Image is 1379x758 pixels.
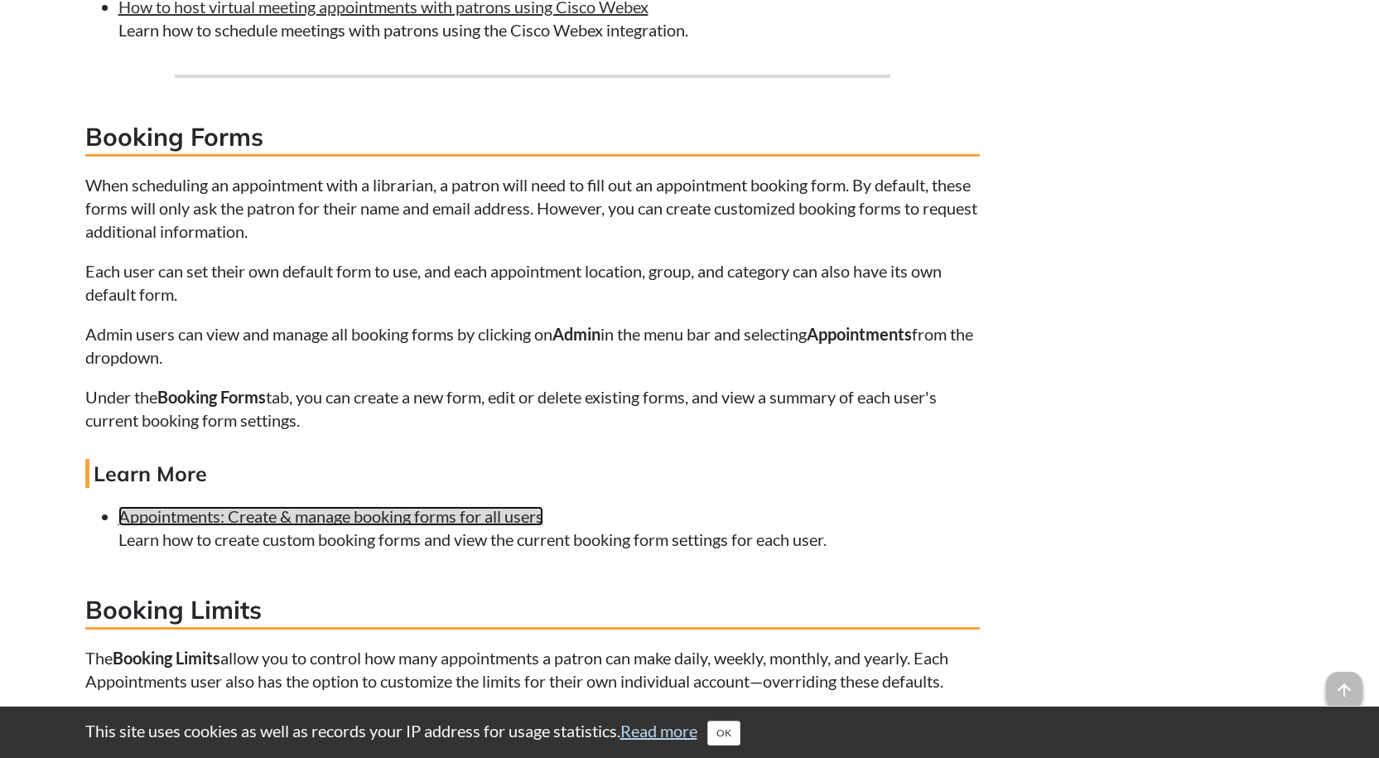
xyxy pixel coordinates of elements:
[69,719,1311,746] div: This site uses cookies as well as records your IP address for usage statistics.
[118,505,980,551] li: Learn how to create custom booking forms and view the current booking form settings for each user.
[113,648,220,668] strong: Booking Limits
[85,119,980,157] h3: Booking Forms
[118,506,543,526] a: Appointments: Create & manage booking forms for all users
[157,387,266,407] strong: Booking Forms
[807,324,912,344] strong: Appointments
[85,322,980,369] p: Admin users can view and manage all booking forms by clicking on in the menu bar and selecting fr...
[85,459,980,488] h4: Learn More
[85,259,980,306] p: Each user can set their own default form to use, and each appointment location, group, and catego...
[85,646,980,693] p: The allow you to control how many appointments a patron can make daily, weekly, monthly, and year...
[85,385,980,432] p: Under the tab, you can create a new form, edit or delete existing forms, and view a summary of ea...
[707,721,740,746] button: Close
[1326,672,1362,708] span: arrow_upward
[552,324,600,344] strong: Admin
[85,173,980,243] p: When scheduling an appointment with a librarian, a patron will need to fill out an appointment bo...
[85,592,980,630] h3: Booking Limits
[1326,674,1362,693] a: arrow_upward
[620,721,697,741] a: Read more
